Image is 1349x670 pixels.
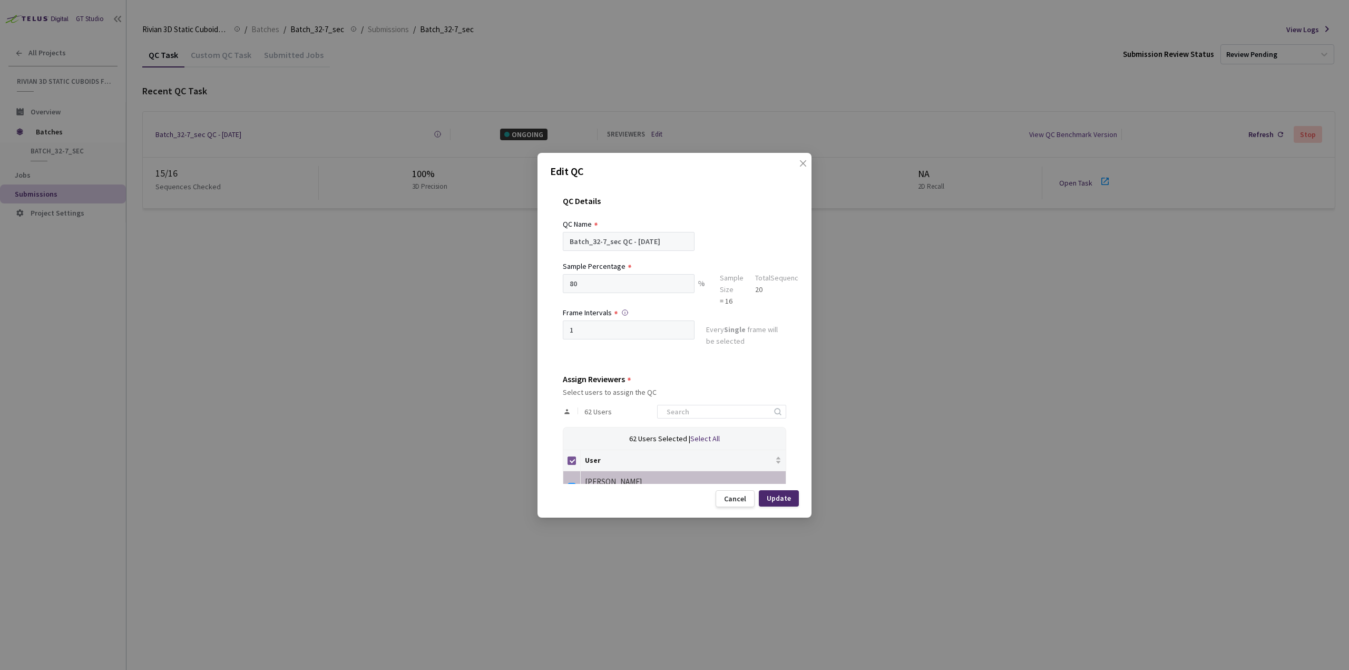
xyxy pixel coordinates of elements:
[550,163,799,179] p: Edit QC
[629,434,690,443] span: 62 Users Selected |
[563,218,592,230] div: QC Name
[585,456,773,464] span: User
[563,196,786,218] div: QC Details
[724,325,746,334] strong: Single
[563,260,625,272] div: Sample Percentage
[720,272,744,295] div: Sample Size
[767,494,791,502] div: Update
[563,374,625,384] div: Assign Reviewers
[720,295,744,307] div: = 16
[690,434,720,443] span: Select All
[755,284,806,295] div: 20
[563,321,695,339] input: Enter frame interval
[660,405,773,418] input: Search
[706,324,786,349] div: Every frame will be selected
[788,159,805,176] button: Close
[585,475,781,488] div: [PERSON_NAME]
[724,494,746,503] div: Cancel
[755,272,806,284] div: Total Sequences
[584,407,612,416] span: 62 Users
[563,388,786,396] div: Select users to assign the QC
[563,307,612,318] div: Frame Intervals
[799,159,807,189] span: close
[695,274,708,307] div: %
[563,274,695,293] input: e.g. 10
[581,450,786,471] th: User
